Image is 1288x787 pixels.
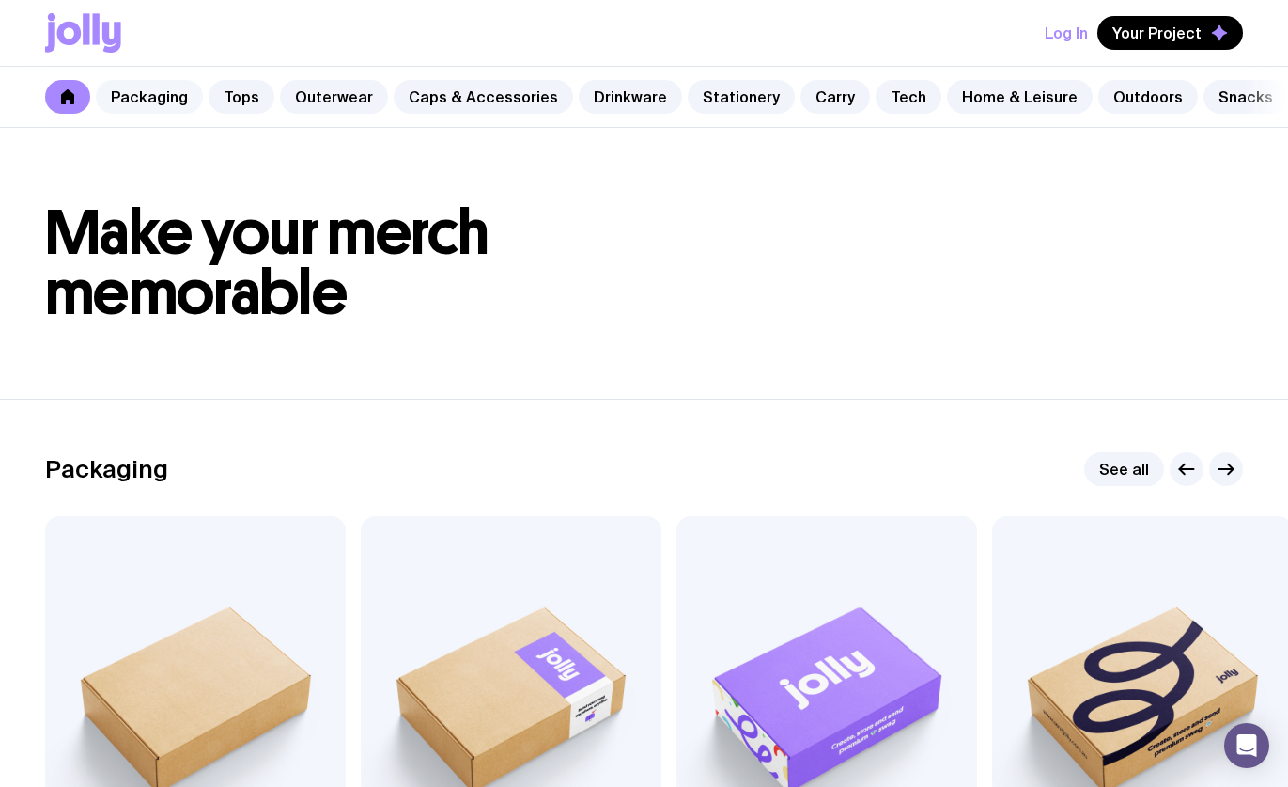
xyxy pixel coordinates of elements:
[1084,452,1164,486] a: See all
[1203,80,1288,114] a: Snacks
[1097,16,1243,50] button: Your Project
[876,80,941,114] a: Tech
[1098,80,1198,114] a: Outdoors
[800,80,870,114] a: Carry
[96,80,203,114] a: Packaging
[394,80,573,114] a: Caps & Accessories
[209,80,274,114] a: Tops
[688,80,795,114] a: Stationery
[45,196,489,330] span: Make your merch memorable
[579,80,682,114] a: Drinkware
[280,80,388,114] a: Outerwear
[1045,16,1088,50] button: Log In
[1112,24,1202,42] span: Your Project
[45,455,168,483] h2: Packaging
[1224,723,1269,768] div: Open Intercom Messenger
[947,80,1093,114] a: Home & Leisure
